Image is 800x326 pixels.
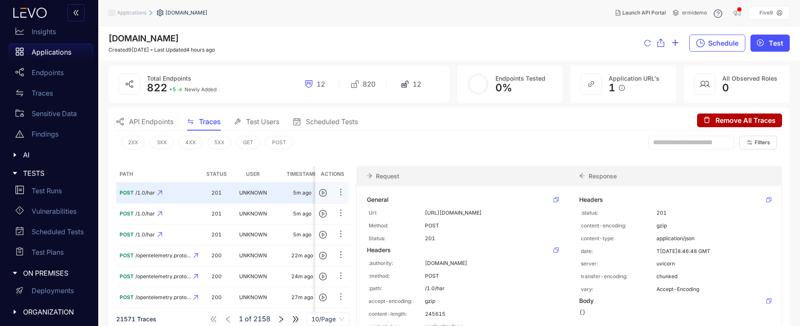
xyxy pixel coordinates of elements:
p: Test Runs [32,187,62,195]
p: Findings [32,130,59,138]
p: Insights [32,28,56,35]
p: [DOMAIN_NAME] [425,260,557,266]
span: Test [769,39,783,47]
span: Schedule [708,39,738,47]
a: Deployments [9,282,93,303]
a: Scheduled Tests [9,223,93,244]
span: of [239,315,270,323]
span: 1 [609,82,615,94]
span: + 5 [169,87,176,93]
span: caret-right [12,152,18,158]
div: TESTS [5,164,93,182]
span: AI [23,151,86,159]
pre: {} [579,309,771,315]
button: ellipsis [336,228,346,242]
span: Newly Added [185,87,217,93]
span: ellipsis [337,209,345,218]
div: 24m ago [291,274,313,279]
span: /1.0/har [135,232,155,238]
button: play-circleTest [750,35,790,52]
span: Scheduled Tests [306,118,358,125]
span: Remove All Traces [715,116,776,124]
button: ellipsis [336,207,346,221]
span: Applications [117,10,147,16]
span: 0 % [495,81,512,94]
div: Request [356,166,569,186]
span: [DOMAIN_NAME] [108,33,179,44]
span: ellipsis [337,271,345,281]
p: 201 [425,236,557,242]
span: UNKNOWN [239,210,267,217]
span: Launch API Portal [622,10,666,16]
p: date: [581,248,656,254]
span: POST [120,294,134,300]
span: info-circle [619,85,625,91]
p: uvicorn [656,261,770,267]
p: content-length: [369,311,425,317]
span: tool [234,118,241,125]
span: right [277,315,285,323]
span: 10/Page [311,313,344,326]
button: GET [236,136,260,149]
a: Findings [9,125,93,146]
span: ellipsis [337,250,345,260]
button: play-circle [319,186,333,200]
span: POST [120,210,134,217]
button: double-left [67,4,85,21]
p: content-encoding: [581,223,656,229]
p: chunked [656,274,770,279]
p: :path: [369,285,425,291]
a: Endpoints [9,64,93,84]
a: Test Plans [9,244,93,264]
button: play-circle [319,311,333,325]
span: swap [187,118,194,125]
span: 12 [316,80,325,88]
span: double-right [292,315,299,323]
span: plus [671,39,679,48]
a: Test Runs [9,182,93,203]
div: Created 9[DATE] Last Updated 4 hours ago [108,47,215,53]
span: Application URL's [609,75,659,82]
div: Headers [367,247,391,253]
span: UNKNOWN [239,294,267,300]
span: Test Users [246,118,279,125]
span: ellipsis [337,292,345,302]
span: play-circle [319,210,327,218]
span: UNKNOWN [239,189,267,196]
p: Test Plans [32,248,64,256]
div: Body [579,297,594,304]
p: Method: [369,223,425,229]
span: play-circle [319,231,327,239]
span: Total Endpoints [147,75,191,82]
span: play-circle [319,294,327,301]
a: Sensitive Data [9,105,93,125]
span: reload [644,40,651,47]
span: play-circle [319,273,327,280]
span: 822 [147,81,167,94]
button: ellipsis [336,270,346,283]
span: UNKNOWN [239,231,267,238]
span: 3XX [157,140,167,146]
div: 22m ago [291,253,313,259]
span: /opentelemetry.proto.c.......MetricsService/Export [135,274,191,279]
div: ORGANIZATION [5,303,93,321]
span: play-circle [757,39,764,47]
span: UNKNOWN [239,273,267,279]
p: Traces [32,89,53,97]
p: content-type: [581,236,656,242]
span: swap [15,89,24,97]
div: General [367,196,389,203]
p: :status: [581,210,656,216]
p: gzip [656,223,770,229]
button: Launch API Portal [609,6,673,20]
span: 12 [413,80,421,88]
span: ON PREMISES [23,269,86,277]
p: 201 [656,210,770,216]
th: Timestamp [274,166,330,183]
span: POST [120,189,134,196]
p: accept-encoding: [369,298,425,304]
p: :authority: [369,260,425,266]
td: 200 [202,266,232,287]
button: Schedule [689,35,745,52]
span: arrow-left [579,173,585,179]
